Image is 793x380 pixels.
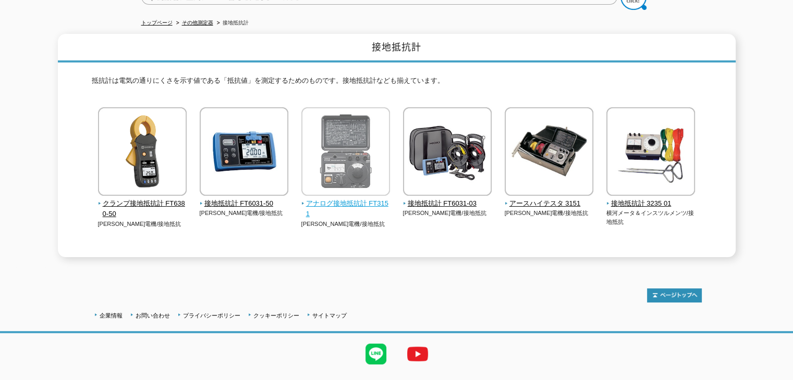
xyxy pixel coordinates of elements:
[301,188,391,220] a: アナログ接地抵抗計 FT3151
[606,188,696,209] a: 接地抵抗計 3235 01
[98,198,187,220] span: クランプ接地抵抗計 FT6380-50
[100,312,123,319] a: 企業情報
[355,333,397,375] img: LINE
[98,188,187,220] a: クランプ接地抵抗計 FT6380-50
[200,188,289,209] a: 接地抵抗計 FT6031-50
[182,20,213,26] a: その他測定器
[183,312,240,319] a: プライバシーポリシー
[301,198,391,220] span: アナログ接地抵抗計 FT3151
[403,107,492,198] img: 接地抵抗計 FT6031-03
[505,198,594,209] span: アースハイテスタ 3151
[98,220,187,229] p: [PERSON_NAME]電機/接地抵抗
[200,107,288,198] img: 接地抵抗計 FT6031-50
[253,312,299,319] a: クッキーポリシー
[301,220,391,229] p: [PERSON_NAME]電機/接地抵抗
[606,209,696,226] p: 横河メータ＆インスツルメンツ/接地抵抗
[200,198,289,209] span: 接地抵抗計 FT6031-50
[606,198,696,209] span: 接地抵抗計 3235 01
[312,312,347,319] a: サイトマップ
[647,288,702,302] img: トップページへ
[215,18,249,29] li: 接地抵抗計
[301,107,390,198] img: アナログ接地抵抗計 FT3151
[397,333,438,375] img: YouTube
[403,209,492,218] p: [PERSON_NAME]電機/接地抵抗
[403,198,492,209] span: 接地抵抗計 FT6031-03
[58,34,736,62] h1: 接地抵抗計
[92,75,702,92] p: 抵抗計は電気の通りにくさを示す値である「抵抗値」を測定するためのものです。接地抵抗計なども揃えています。
[606,107,695,198] img: 接地抵抗計 3235 01
[141,20,173,26] a: トップページ
[403,188,492,209] a: 接地抵抗計 FT6031-03
[505,188,594,209] a: アースハイテスタ 3151
[200,209,289,218] p: [PERSON_NAME]電機/接地抵抗
[505,209,594,218] p: [PERSON_NAME]電機/接地抵抗
[136,312,170,319] a: お問い合わせ
[98,107,187,198] img: クランプ接地抵抗計 FT6380-50
[505,107,593,198] img: アースハイテスタ 3151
